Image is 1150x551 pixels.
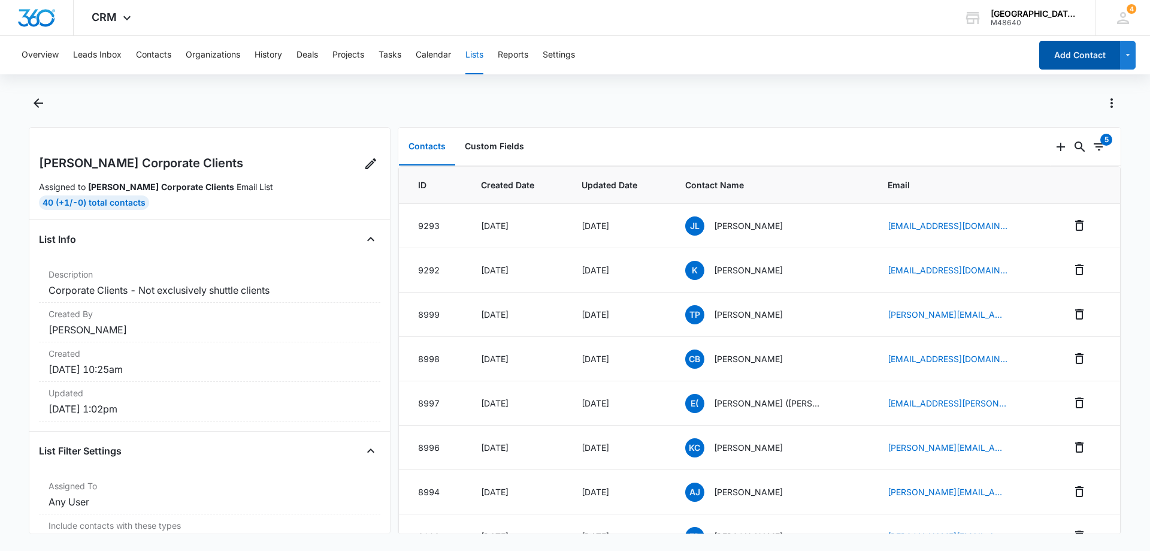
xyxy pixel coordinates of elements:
[714,308,783,321] p: [PERSON_NAME]
[296,36,318,74] button: Deals
[39,195,149,210] div: 40 (+1/-0) Total Contacts
[418,353,452,365] div: 8998
[888,486,1007,498] a: [PERSON_NAME][EMAIL_ADDRESS][PERSON_NAME][DOMAIN_NAME]
[1102,94,1121,113] button: Actions
[481,308,553,321] div: [DATE]
[22,36,59,74] button: Overview
[49,519,371,532] dt: Include contacts with these types
[582,397,656,410] div: [DATE]
[582,219,656,232] div: [DATE]
[418,308,452,321] div: 8999
[1070,438,1089,457] button: Remove
[481,441,553,454] div: [DATE]
[255,36,282,74] button: History
[685,261,704,280] span: K
[685,527,704,546] span: EB
[685,483,704,502] span: AJ
[39,382,380,421] div: Updated[DATE] 1:02pm
[685,394,704,413] span: E(
[418,441,452,454] div: 8996
[361,230,380,249] button: Close
[49,308,371,320] dt: Created By
[418,397,452,410] div: 8997
[49,387,371,399] dt: Updated
[361,441,380,460] button: Close
[418,264,452,276] div: 9292
[991,19,1078,27] div: account id
[39,154,243,172] h2: [PERSON_NAME] Corporate Clients
[49,362,371,377] dd: [DATE] 10:25am
[685,350,704,369] span: CB
[29,94,47,113] button: Back
[888,308,1007,321] a: [PERSON_NAME][EMAIL_ADDRESS][DOMAIN_NAME]
[418,219,452,232] div: 9293
[49,495,371,509] dd: Any User
[714,397,822,410] p: [PERSON_NAME] ([PERSON_NAME]) [PERSON_NAME]
[543,36,575,74] button: Settings
[1070,216,1089,235] button: Remove
[481,219,553,232] div: [DATE]
[1070,260,1089,279] button: Remove
[465,36,483,74] button: Lists
[582,353,656,365] div: [DATE]
[888,353,1007,365] a: [EMAIL_ADDRESS][DOMAIN_NAME]
[88,182,234,192] strong: [PERSON_NAME] Corporate Clients
[481,264,553,276] div: [DATE]
[582,441,656,454] div: [DATE]
[39,263,380,303] div: DescriptionCorporate Clients - Not exclusively shuttle clients
[991,9,1078,19] div: account name
[49,268,371,281] dt: Description
[582,486,656,498] div: [DATE]
[418,486,452,498] div: 8994
[582,308,656,321] div: [DATE]
[416,36,451,74] button: Calendar
[481,530,553,543] div: [DATE]
[39,180,380,193] p: Assigned to Email List
[1100,134,1112,146] div: 5 items
[1070,137,1090,156] button: Search...
[714,264,783,276] p: [PERSON_NAME]
[1127,4,1136,14] div: notifications count
[888,219,1007,232] a: [EMAIL_ADDRESS][DOMAIN_NAME]
[49,347,371,360] dt: Created
[685,438,704,457] span: KC
[888,530,1007,543] a: [PERSON_NAME][EMAIL_ADDRESS][PERSON_NAME][DOMAIN_NAME]
[685,216,704,236] span: JL
[481,353,553,365] div: [DATE]
[39,342,380,382] div: Created[DATE] 10:25am
[49,480,371,492] dt: Assigned To
[714,219,783,232] p: [PERSON_NAME]
[582,264,656,276] div: [DATE]
[1070,349,1089,368] button: Remove
[418,530,452,543] div: 8993
[498,36,528,74] button: Reports
[685,305,704,324] span: TP
[418,179,452,191] span: ID
[714,486,783,498] p: [PERSON_NAME]
[49,323,371,337] dd: [PERSON_NAME]
[455,128,534,165] button: Custom Fields
[39,303,380,342] div: Created By[PERSON_NAME]
[714,530,783,543] p: [PERSON_NAME]
[1070,305,1089,324] button: Remove
[1090,137,1109,156] button: Filters
[92,11,117,23] span: CRM
[888,264,1007,276] a: [EMAIL_ADDRESS][DOMAIN_NAME]
[888,441,1007,454] a: [PERSON_NAME][EMAIL_ADDRESS][PERSON_NAME][DOMAIN_NAME]
[888,179,1041,191] span: Email
[49,402,371,416] dd: [DATE] 1:02pm
[49,283,371,297] dd: Corporate Clients - Not exclusively shuttle clients
[1070,526,1089,546] button: Remove
[379,36,401,74] button: Tasks
[714,353,783,365] p: [PERSON_NAME]
[1051,137,1070,156] button: Add
[39,444,122,458] h4: List Filter Settings
[332,36,364,74] button: Projects
[685,179,859,191] span: Contact Name
[1070,393,1089,413] button: Remove
[582,530,656,543] div: [DATE]
[1039,41,1120,70] button: Add Contact
[186,36,240,74] button: Organizations
[714,441,783,454] p: [PERSON_NAME]
[582,179,656,191] span: Updated Date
